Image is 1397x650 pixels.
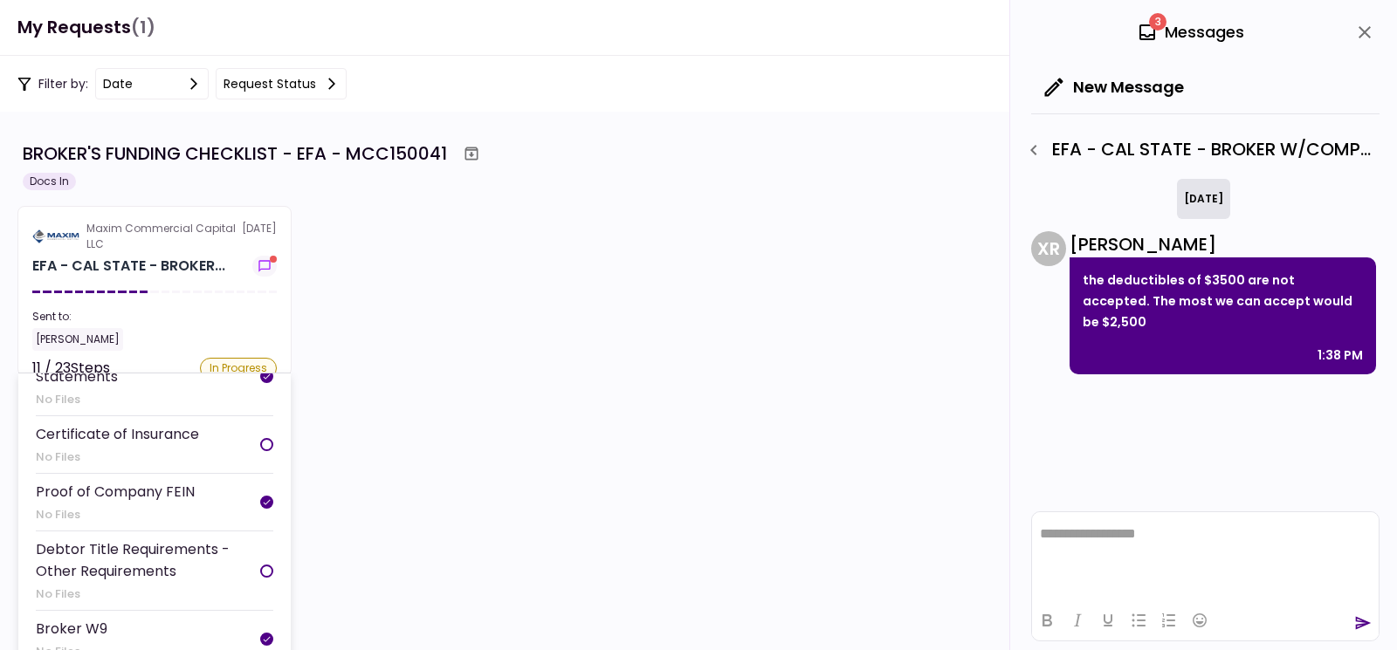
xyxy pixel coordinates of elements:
[1137,19,1244,45] div: Messages
[36,538,260,582] div: Debtor Title Requirements - Other Requirements
[216,68,347,99] button: Request status
[1185,608,1215,633] button: Emojis
[32,328,123,351] div: [PERSON_NAME]
[1354,614,1372,632] button: send
[103,74,133,93] div: date
[23,140,447,167] div: BROKER'S FUNDING CHECKLIST - EFA - MCC150041
[17,68,347,99] div: Filter by:
[1031,231,1066,266] div: X R
[95,68,209,99] button: date
[1031,65,1198,110] button: New Message
[1032,608,1062,633] button: Bold
[252,256,277,277] button: show-messages
[1019,135,1380,165] div: EFA - CAL STATE - BROKER W/COMPANY - FUNDING CHECKLIST - Certificate of Insurance
[1070,231,1376,257] div: [PERSON_NAME]
[36,423,199,445] div: Certificate of Insurance
[1063,608,1092,633] button: Italic
[23,173,76,190] div: Docs In
[1154,608,1184,633] button: Numbered list
[36,391,260,408] div: No Files
[32,221,277,252] div: [DATE]
[36,448,199,466] div: No Files
[456,138,487,169] button: Archive workflow
[1032,512,1379,599] iframe: Rich Text Area
[1093,608,1123,633] button: Underline
[1318,345,1363,366] div: 1:38 PM
[1350,17,1380,47] button: close
[36,481,195,503] div: Proof of Company FEIN
[1149,13,1166,31] span: 3
[32,358,110,379] div: 11 / 23 Steps
[36,506,195,523] div: No Files
[1083,270,1363,332] p: the deductibles of $3500 are not accepted. The most we can accept would be $2,500
[200,358,277,379] div: In Progress
[1124,608,1153,633] button: Bullet list
[32,229,79,244] img: Partner logo
[36,585,260,603] div: No Files
[36,618,107,640] div: Broker W9
[32,309,277,325] div: Sent to:
[131,10,155,45] span: (1)
[17,10,155,45] h1: My Requests
[86,221,242,252] div: Maxim Commercial Capital LLC
[1177,179,1230,219] div: [DATE]
[32,256,225,277] div: EFA - CAL STATE - BROKER W/COMPANY - FUNDING CHECKLIST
